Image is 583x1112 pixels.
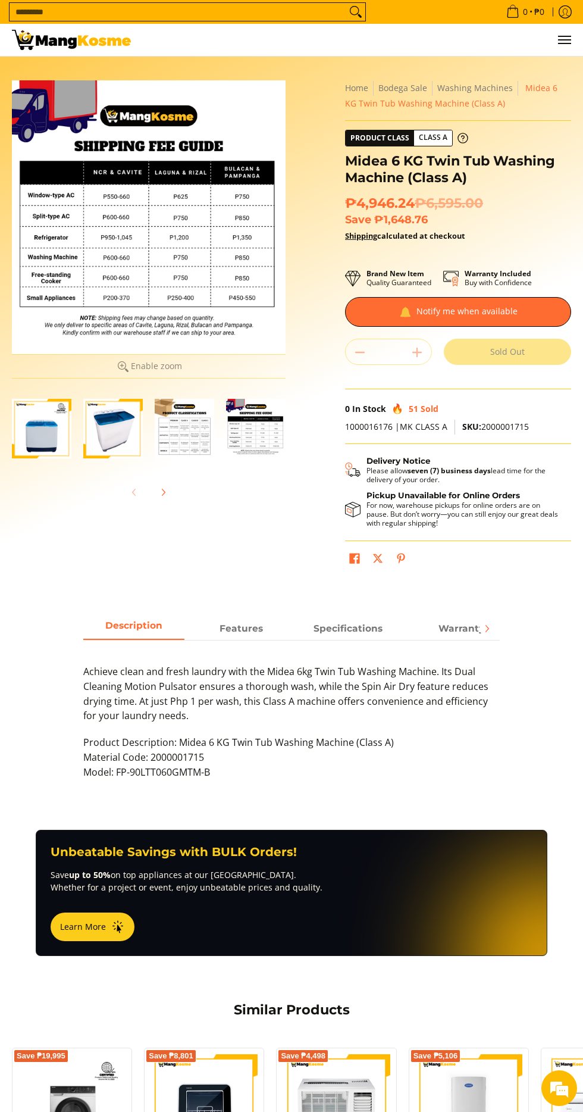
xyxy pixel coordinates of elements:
[226,399,286,458] img: Midea 6 KG Twin Tub Washing Machine (Class A)-4
[150,479,176,505] button: Next
[366,501,559,527] p: For now, warehouse pickups for online orders are on pause. But don’t worry—you can still enjoy ou...
[51,913,134,941] button: Learn More
[143,24,571,56] ul: Customer Navigation
[83,664,500,735] p: Achieve clean and fresh laundry with the Midea 6kg Twin Tub Washing Machine. Its Dual Cleaning Mo...
[366,268,424,279] strong: Brand New Item
[414,130,452,145] span: Class A
[415,195,483,211] del: ₱6,595.00
[366,466,559,484] p: Please allow lead time for the delivery of your order.
[366,491,520,500] strong: Pickup Unavailable for Online Orders
[413,1052,458,1060] span: Save ₱5,106
[297,618,399,639] span: Specifications
[503,5,548,18] span: •
[190,618,291,640] a: Description 1
[345,213,371,226] span: Save
[521,8,529,16] span: 0
[83,399,143,458] img: Midea 6 KG Twin Tub Washing Machine (Class A)-2
[149,1052,193,1060] span: Save ₱8,801
[83,1001,500,1018] h2: Similar Products
[155,399,214,458] img: Midea 6 KG Twin Tub Washing Machine (Class A)-3
[346,3,365,21] button: Search
[352,403,386,414] span: In Stock
[17,1052,65,1060] span: Save ₱19,995
[437,82,513,93] a: Washing Machines
[346,550,363,570] a: Share on Facebook
[366,456,430,466] strong: Delivery Notice
[408,466,491,476] strong: seven (7) business days
[36,830,547,956] a: Unbeatable Savings with BULK Orders! Saveup to 50%on top appliances at our [GEOGRAPHIC_DATA]. Whe...
[345,82,368,93] a: Home
[345,195,483,211] span: ₱4,946.24
[474,616,500,642] button: Next
[297,618,399,640] a: Description 2
[369,550,386,570] a: Post on X
[12,399,71,458] img: Midea 6 KG Twin Tub Washing Machine (Class A)-1
[12,30,131,50] img: Midea 6KG Twin Tub Washing Machine (Class A) l Mang Kosme
[83,735,500,806] p: Product Description: Midea 6 KG Twin Tub Washing Machine (Class A) Material Code: 2000001715 Mode...
[374,213,428,226] span: ₱1,648.76
[281,1052,325,1060] span: Save ₱4,498
[532,8,546,16] span: ₱0
[465,268,531,279] strong: Warranty Included
[345,456,559,484] button: Shipping & Delivery
[83,640,500,806] div: Description
[465,269,532,287] p: Buy with Confidence
[557,24,571,56] button: Menu
[51,869,532,894] p: Save on top appliances at our [GEOGRAPHIC_DATA]. Whether for a project or event, enjoy unbeatable...
[345,230,377,241] a: Shipping
[83,618,184,639] span: Description
[51,845,532,860] h3: Unbeatable Savings with BULK Orders!
[421,403,438,414] span: Sold
[410,618,512,639] span: Warranty
[345,421,447,432] span: 1000016176 |MK CLASS A
[345,82,557,109] span: Midea 6 KG Twin Tub Washing Machine (Class A)
[393,550,409,570] a: Pin on Pinterest
[462,421,481,432] span: SKU:
[345,403,350,414] span: 0
[345,230,465,241] strong: calculated at checkout
[345,80,571,111] nav: Breadcrumbs
[345,152,571,186] h1: Midea 6 KG Twin Tub Washing Machine (Class A)
[378,82,427,93] a: Bodega Sale
[409,403,418,414] span: 51
[410,618,512,640] a: Description 3
[462,421,529,432] span: 2000001715
[190,618,291,639] span: Features
[69,869,111,880] strong: up to 50%
[346,130,414,146] span: Product Class
[366,269,431,287] p: Quality Guaranteed
[345,130,468,146] a: Product Class Class A
[83,618,184,640] a: Description
[143,24,571,56] nav: Main Menu
[131,361,182,371] span: Enable zoom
